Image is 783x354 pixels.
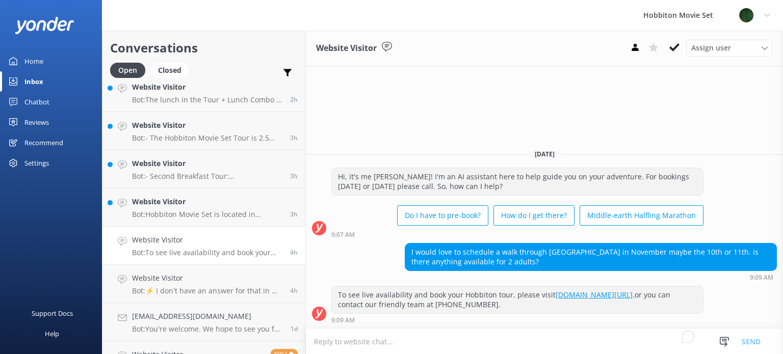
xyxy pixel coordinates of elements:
p: Bot: To see live availability and book your Hobbiton tour, please visit [DOMAIN_NAME][URL], or yo... [132,248,282,257]
div: Hi, it's me [PERSON_NAME]! I'm an AI assistant here to help guide you on your adventure. For book... [332,168,703,195]
div: Settings [24,153,49,173]
a: [DOMAIN_NAME][URL], [556,290,635,299]
div: Closed [150,63,189,78]
h4: Website Visitor [132,158,282,169]
span: 12:13pm 10-Aug-2025 (UTC +12:00) Pacific/Auckland [291,324,298,333]
div: Help [45,323,59,344]
div: Chatbot [24,92,49,112]
textarea: To enrich screen reader interactions, please activate Accessibility in Grammarly extension settings [306,329,783,354]
span: 10:46am 11-Aug-2025 (UTC +12:00) Pacific/Auckland [290,95,298,104]
a: Website VisitorBot:The lunch in the Tour + Lunch Combo is served at the end of the guided tour in... [102,74,305,112]
span: [DATE] [529,150,561,158]
div: I would love to schedule a walk through [GEOGRAPHIC_DATA] in November maybe the 10th or 11th. is ... [405,243,776,270]
p: Bot: You're welcome. We hope to see you for an adventure soon! [132,324,283,334]
div: Home [24,51,43,71]
h4: Website Visitor [132,81,282,93]
div: Recommend [24,132,63,153]
button: How do I get there? [493,205,575,226]
p: Bot: - The Hobbiton Movie Set Tour is 2.5 hours long, including transport between The Shire's Res... [132,133,282,143]
h2: Conversations [110,38,298,58]
div: To see live availability and book your Hobbiton tour, please visit or you can contact our friendl... [332,286,703,313]
span: 10:35am 11-Aug-2025 (UTC +12:00) Pacific/Auckland [290,133,298,142]
p: Bot: - Second Breakfast Tour: [DOMAIN_NAME][URL] - Standard Tour: [DOMAIN_NAME][URL] - Standard T... [132,172,282,181]
span: 09:09am 11-Aug-2025 (UTC +12:00) Pacific/Auckland [290,248,298,257]
button: Middle-earth Halfling Marathon [580,205,703,226]
a: Website VisitorBot:To see live availability and book your Hobbiton tour, please visit [DOMAIN_NAM... [102,227,305,265]
a: Closed [150,64,194,75]
h4: Website Visitor [132,273,282,284]
div: Open [110,63,145,78]
div: Reviews [24,112,49,132]
a: Website VisitorBot:- Second Breakfast Tour: [DOMAIN_NAME][URL] - Standard Tour: [DOMAIN_NAME][URL... [102,150,305,188]
a: Open [110,64,150,75]
div: Assign User [686,40,773,56]
h3: Website Visitor [316,42,377,55]
h4: Website Visitor [132,234,282,246]
span: 10:24am 11-Aug-2025 (UTC +12:00) Pacific/Auckland [290,172,298,180]
span: 09:08am 11-Aug-2025 (UTC +12:00) Pacific/Auckland [290,286,298,295]
p: Bot: ⚡ I don't have an answer for that in my knowledge base. Please try and rephrase your questio... [132,286,282,295]
a: [EMAIL_ADDRESS][DOMAIN_NAME]Bot:You're welcome. We hope to see you for an adventure soon!1d [102,303,305,341]
div: 09:07am 11-Aug-2025 (UTC +12:00) Pacific/Auckland [331,231,703,238]
div: Support Docs [32,303,73,323]
div: 09:09am 11-Aug-2025 (UTC +12:00) Pacific/Auckland [405,274,777,281]
img: 34-1625720359.png [739,8,754,23]
div: 09:09am 11-Aug-2025 (UTC +12:00) Pacific/Auckland [331,316,703,323]
strong: 9:09 AM [331,317,355,323]
p: Bot: Hobbiton Movie Set is located in [GEOGRAPHIC_DATA], [GEOGRAPHIC_DATA]. [132,210,282,219]
button: Do I have to pre-book? [397,205,488,226]
h4: Website Visitor [132,120,282,131]
a: Website VisitorBot:- The Hobbiton Movie Set Tour is 2.5 hours long, including transport between T... [102,112,305,150]
a: Website VisitorBot:Hobbiton Movie Set is located in [GEOGRAPHIC_DATA], [GEOGRAPHIC_DATA].3h [102,188,305,227]
span: Assign user [691,42,731,53]
p: Bot: The lunch in the Tour + Lunch Combo is served at the end of the guided tour in the Party Mar... [132,95,282,104]
a: Website VisitorBot:⚡ I don't have an answer for that in my knowledge base. Please try and rephras... [102,265,305,303]
img: yonder-white-logo.png [15,17,74,34]
strong: 9:09 AM [750,275,773,281]
span: 09:50am 11-Aug-2025 (UTC +12:00) Pacific/Auckland [290,210,298,219]
h4: Website Visitor [132,196,282,207]
strong: 9:07 AM [331,232,355,238]
h4: [EMAIL_ADDRESS][DOMAIN_NAME] [132,311,283,322]
div: Inbox [24,71,43,92]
